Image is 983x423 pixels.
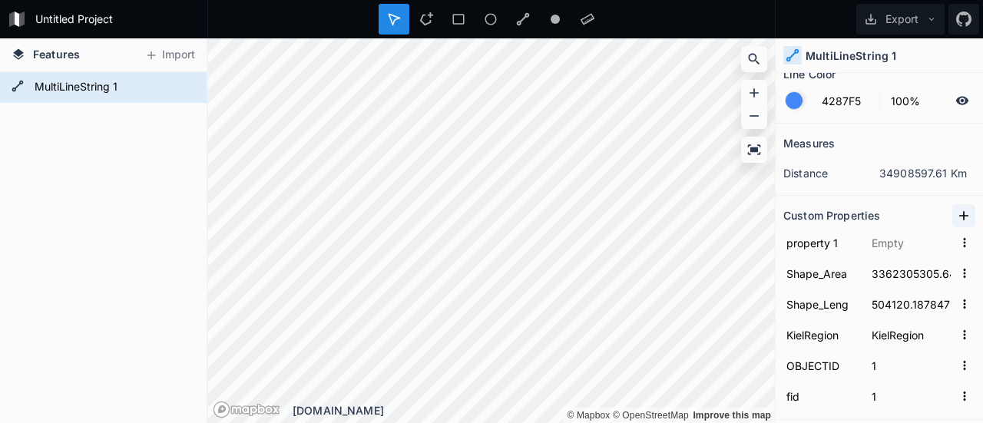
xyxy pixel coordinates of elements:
[213,401,280,418] a: Mapbox logo
[856,4,945,35] button: Export
[869,292,954,316] input: Empty
[783,262,861,285] input: Name
[869,231,954,254] input: Empty
[806,48,896,64] h4: MultiLineString 1
[783,323,861,346] input: Name
[783,292,861,316] input: Name
[783,62,836,86] h2: Line Color
[693,410,771,421] a: Map feedback
[869,262,954,285] input: Empty
[783,165,879,181] dt: distance
[783,203,880,227] h2: Custom Properties
[33,46,80,62] span: Features
[567,410,610,421] a: Mapbox
[879,165,975,181] dd: 34908597.61 Km
[869,385,954,408] input: Empty
[783,131,835,155] h2: Measures
[137,43,203,68] button: Import
[613,410,689,421] a: OpenStreetMap
[783,385,861,408] input: Name
[293,402,775,418] div: [DOMAIN_NAME]
[869,354,954,377] input: Empty
[869,323,954,346] input: Empty
[783,231,861,254] input: Name
[783,354,861,377] input: Name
